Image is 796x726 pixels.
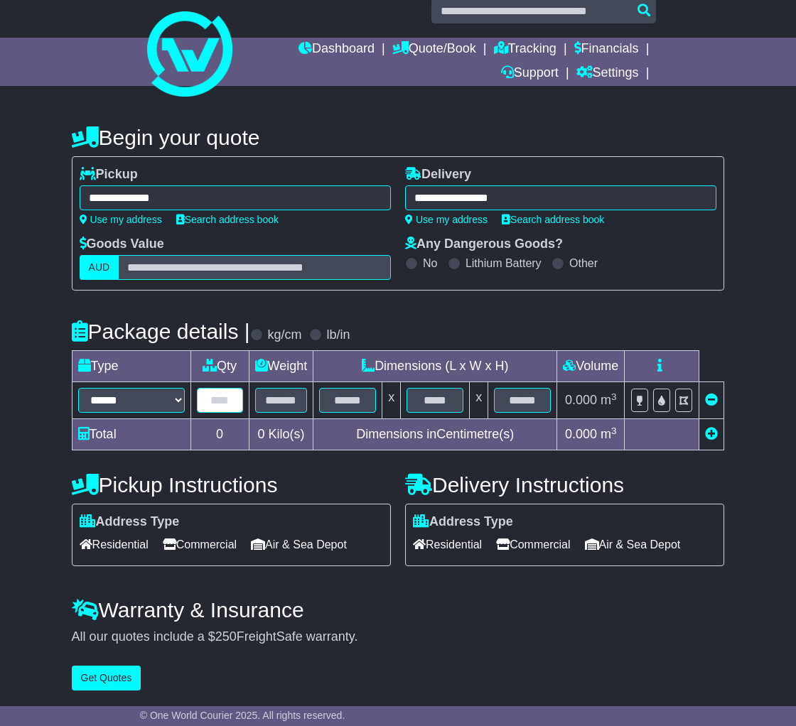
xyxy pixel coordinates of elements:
span: Commercial [496,533,570,556]
a: Support [501,62,559,86]
td: Total [72,419,190,450]
td: Qty [190,351,249,382]
label: Address Type [80,514,180,530]
td: 0 [190,419,249,450]
label: Goods Value [80,237,164,252]
label: Lithium Battery [466,256,542,270]
h4: Pickup Instructions [72,473,391,497]
label: AUD [80,255,119,280]
td: Dimensions (L x W x H) [313,351,557,382]
span: 0.000 [565,427,597,441]
button: Get Quotes [72,666,141,690]
label: kg/cm [268,327,302,343]
label: Pickup [80,167,138,183]
span: Residential [413,533,482,556]
td: Type [72,351,190,382]
a: Add new item [705,427,718,441]
span: m [601,393,617,407]
span: m [601,427,617,441]
h4: Package details | [72,320,250,343]
span: Air & Sea Depot [251,533,347,556]
sup: 3 [611,426,617,436]
h4: Delivery Instructions [405,473,724,497]
span: 250 [215,629,237,644]
label: No [423,256,437,270]
label: Other [569,256,598,270]
h4: Warranty & Insurance [72,598,725,622]
a: Financials [574,38,639,62]
td: Weight [249,351,313,382]
a: Search address book [176,214,279,225]
div: All our quotes include a $ FreightSafe warranty. [72,629,725,645]
td: x [470,382,488,419]
a: Tracking [494,38,556,62]
span: 0.000 [565,393,597,407]
h4: Begin your quote [72,126,725,149]
label: lb/in [327,327,350,343]
td: x [382,382,401,419]
td: Kilo(s) [249,419,313,450]
span: Commercial [163,533,237,556]
sup: 3 [611,391,617,402]
td: Volume [557,351,625,382]
a: Remove this item [705,393,718,407]
span: Air & Sea Depot [585,533,681,556]
label: Delivery [405,167,471,183]
a: Dashboard [298,38,375,62]
label: Any Dangerous Goods? [405,237,563,252]
span: © One World Courier 2025. All rights reserved. [140,710,345,721]
label: Address Type [413,514,513,530]
a: Use my address [80,214,162,225]
a: Search address book [502,214,604,225]
span: 0 [257,427,264,441]
td: Dimensions in Centimetre(s) [313,419,557,450]
span: Residential [80,533,149,556]
a: Quote/Book [392,38,476,62]
a: Settings [576,62,639,86]
a: Use my address [405,214,488,225]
